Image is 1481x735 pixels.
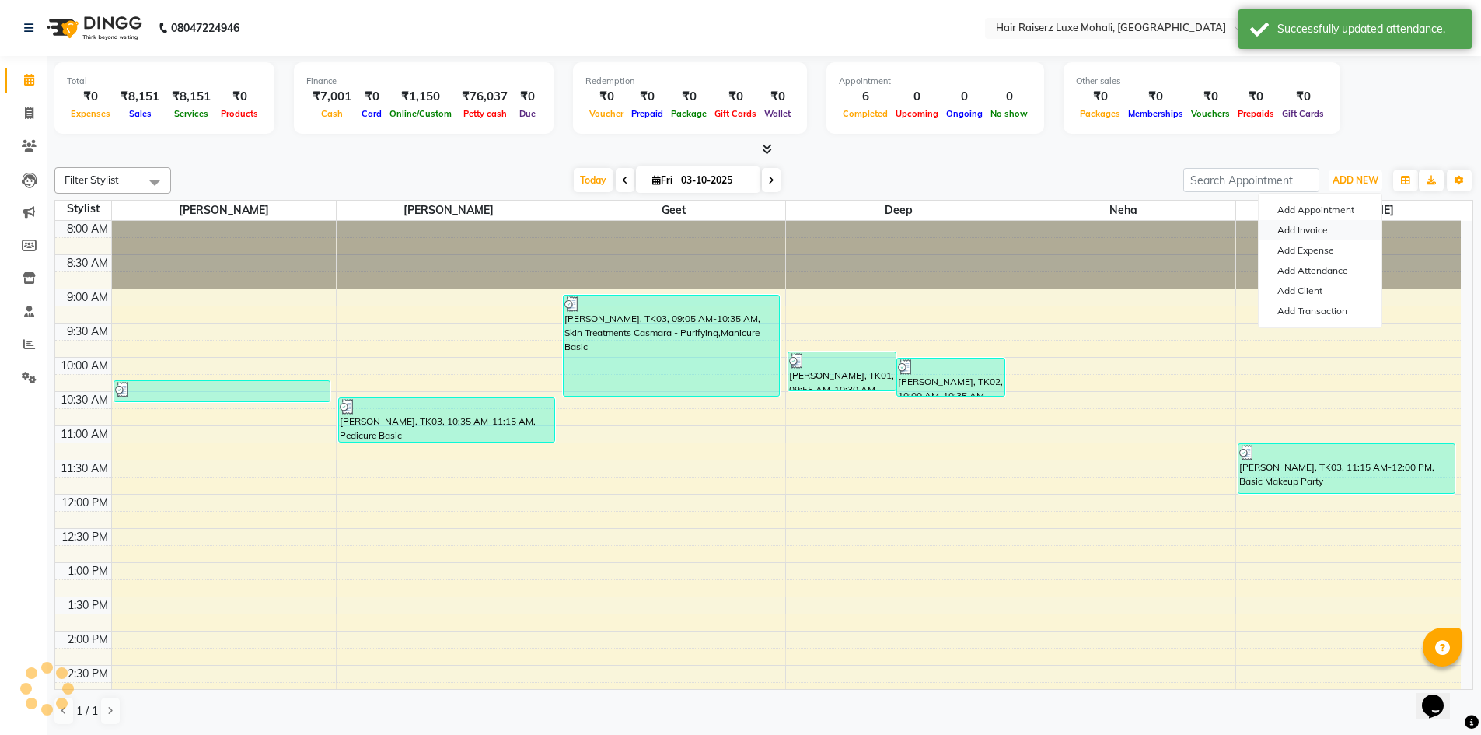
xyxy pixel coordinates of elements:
[1234,88,1278,106] div: ₹0
[897,359,1004,396] div: [PERSON_NAME], TK02, 10:00 AM-10:35 AM, Hair Services Hair Cut,[PERSON_NAME] Grooming [PERSON_NAM...
[358,108,386,119] span: Card
[1278,108,1328,119] span: Gift Cards
[839,75,1032,88] div: Appointment
[76,703,98,719] span: 1 / 1
[585,88,627,106] div: ₹0
[760,108,795,119] span: Wallet
[1187,88,1234,106] div: ₹0
[1259,301,1381,321] a: Add Transaction
[112,201,336,220] span: [PERSON_NAME]
[788,352,896,390] div: [PERSON_NAME], TK01, 09:55 AM-10:30 AM, Hair Services Hair Cut,[PERSON_NAME] Grooming [PERSON_NAM...
[58,529,111,545] div: 12:30 PM
[40,6,146,50] img: logo
[627,88,667,106] div: ₹0
[627,108,667,119] span: Prepaid
[1259,261,1381,281] a: Add Attendance
[170,108,212,119] span: Services
[1187,108,1234,119] span: Vouchers
[65,597,111,614] div: 1:30 PM
[64,324,111,340] div: 9:30 AM
[1076,88,1124,106] div: ₹0
[1076,108,1124,119] span: Packages
[942,108,987,119] span: Ongoing
[65,173,119,186] span: Filter Stylist
[667,108,711,119] span: Package
[1333,174,1378,186] span: ADD NEW
[1124,108,1187,119] span: Memberships
[987,88,1032,106] div: 0
[1278,88,1328,106] div: ₹0
[1236,201,1461,220] span: [PERSON_NAME]
[1259,240,1381,261] a: Add Expense
[456,88,514,106] div: ₹76,037
[942,88,987,106] div: 0
[1277,21,1460,37] div: Successfully updated attendance.
[65,632,111,648] div: 2:00 PM
[1234,108,1278,119] span: Prepaids
[339,398,554,442] div: [PERSON_NAME], TK03, 10:35 AM-11:15 AM, Pedicure Basic
[386,108,456,119] span: Online/Custom
[64,255,111,271] div: 8:30 AM
[67,108,114,119] span: Expenses
[64,221,111,237] div: 8:00 AM
[317,108,347,119] span: Cash
[1238,444,1455,493] div: [PERSON_NAME], TK03, 11:15 AM-12:00 PM, Basic Makeup Party
[171,6,239,50] b: 08047224946
[574,168,613,192] span: Today
[676,169,754,192] input: 2025-10-03
[358,88,386,106] div: ₹0
[58,460,111,477] div: 11:30 AM
[1259,281,1381,301] a: Add Client
[67,88,114,106] div: ₹0
[987,108,1032,119] span: No show
[892,88,942,106] div: 0
[337,201,561,220] span: [PERSON_NAME]
[166,88,217,106] div: ₹8,151
[65,666,111,682] div: 2:30 PM
[1183,168,1319,192] input: Search Appointment
[1076,75,1328,88] div: Other sales
[217,88,262,106] div: ₹0
[1124,88,1187,106] div: ₹0
[125,108,155,119] span: Sales
[386,88,456,106] div: ₹1,150
[1259,200,1381,220] button: Add Appointment
[648,174,676,186] span: Fri
[561,201,785,220] span: Geet
[114,381,330,401] div: piyush, TK04, 10:20 AM-10:40 AM, Hair Services Hair Cut
[1011,201,1235,220] span: neha
[839,88,892,106] div: 6
[58,495,111,511] div: 12:00 PM
[711,108,760,119] span: Gift Cards
[564,296,779,396] div: [PERSON_NAME], TK03, 09:05 AM-10:35 AM, Skin Treatments Casmara - Purifying,Manicure Basic
[1329,170,1382,191] button: ADD NEW
[839,108,892,119] span: Completed
[760,88,795,106] div: ₹0
[58,426,111,443] div: 11:00 AM
[306,88,358,106] div: ₹7,001
[892,108,942,119] span: Upcoming
[58,392,111,408] div: 10:30 AM
[667,88,711,106] div: ₹0
[514,88,541,106] div: ₹0
[114,88,166,106] div: ₹8,151
[459,108,511,119] span: Petty cash
[67,75,262,88] div: Total
[786,201,1010,220] span: deep
[64,289,111,306] div: 9:00 AM
[65,563,111,579] div: 1:00 PM
[217,108,262,119] span: Products
[1416,673,1465,719] iframe: chat widget
[306,75,541,88] div: Finance
[515,108,540,119] span: Due
[1259,220,1381,240] a: Add Invoice
[58,358,111,374] div: 10:00 AM
[711,88,760,106] div: ₹0
[55,201,111,217] div: Stylist
[585,75,795,88] div: Redemption
[585,108,627,119] span: Voucher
